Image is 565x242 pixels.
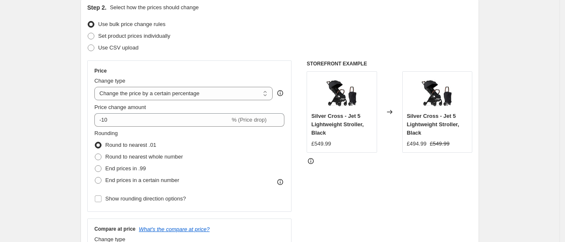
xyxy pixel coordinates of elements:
input: -15 [94,113,230,127]
span: Set product prices individually [98,33,170,39]
span: Change type [94,78,125,84]
span: Silver Cross - Jet 5 Lightweight Stroller, Black [311,113,364,136]
span: End prices in .99 [105,165,146,172]
p: Select how the prices should change [110,3,199,12]
span: Rounding [94,130,118,136]
span: % (Price drop) [232,117,266,123]
span: Round to nearest .01 [105,142,156,148]
h2: Step 2. [87,3,107,12]
span: End prices in a certain number [105,177,179,183]
button: What's the compare at price? [139,226,210,232]
img: silver-cross-jet-5-lightweight-stroller-black_image_1_80x.jpg [420,76,454,109]
h6: STOREFRONT EXAMPLE [307,60,472,67]
span: Silver Cross - Jet 5 Lightweight Stroller, Black [407,113,459,136]
span: Price change amount [94,104,146,110]
h3: Compare at price [94,226,135,232]
span: Round to nearest whole number [105,154,183,160]
div: help [276,89,284,97]
img: silver-cross-jet-5-lightweight-stroller-black_image_1_80x.jpg [325,76,359,109]
h3: Price [94,68,107,74]
span: Use bulk price change rules [98,21,165,27]
div: £494.99 [407,140,427,148]
span: Use CSV upload [98,44,138,51]
div: £549.99 [311,140,331,148]
span: Show rounding direction options? [105,195,186,202]
strike: £549.99 [430,140,450,148]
